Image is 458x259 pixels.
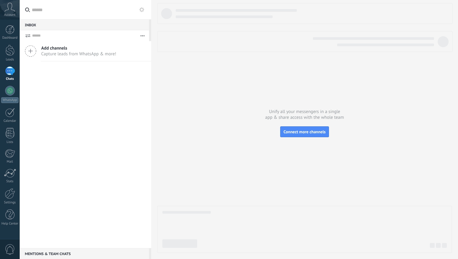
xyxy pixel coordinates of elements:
span: Connect more channels [284,129,326,134]
div: Mentions & Team chats [20,248,149,259]
div: Leads [1,58,19,62]
div: Calendar [1,119,19,123]
div: Stats [1,180,19,183]
div: Chats [1,77,19,81]
span: Account [4,13,15,17]
div: Help Center [1,222,19,226]
div: Dashboard [1,36,19,40]
button: Connect more channels [280,126,329,137]
div: Settings [1,201,19,205]
div: Inbox [20,19,149,30]
div: Lists [1,140,19,144]
span: Add channels [41,45,116,51]
span: Capture leads from WhatsApp & more! [41,51,116,57]
div: WhatsApp [1,97,18,103]
div: Mail [1,160,19,164]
